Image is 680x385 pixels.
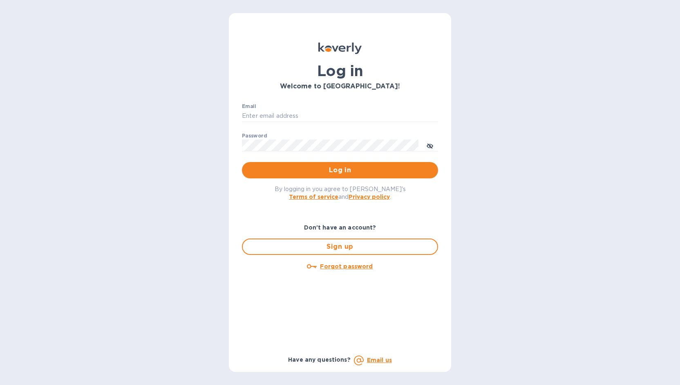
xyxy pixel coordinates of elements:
label: Email [242,104,256,109]
span: Sign up [249,242,431,252]
img: Koverly [318,43,362,54]
input: Enter email address [242,110,438,122]
button: Log in [242,162,438,178]
u: Forgot password [320,263,373,270]
a: Terms of service [289,194,338,200]
span: Log in [248,165,432,175]
a: Privacy policy [349,194,390,200]
button: Sign up [242,239,438,255]
h3: Welcome to [GEOGRAPHIC_DATA]! [242,83,438,90]
span: By logging in you agree to [PERSON_NAME]'s and . [275,186,406,200]
a: Email us [367,357,392,363]
b: Have any questions? [288,356,351,363]
button: toggle password visibility [422,137,438,153]
b: Don't have an account? [304,224,376,231]
h1: Log in [242,62,438,79]
label: Password [242,133,267,138]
